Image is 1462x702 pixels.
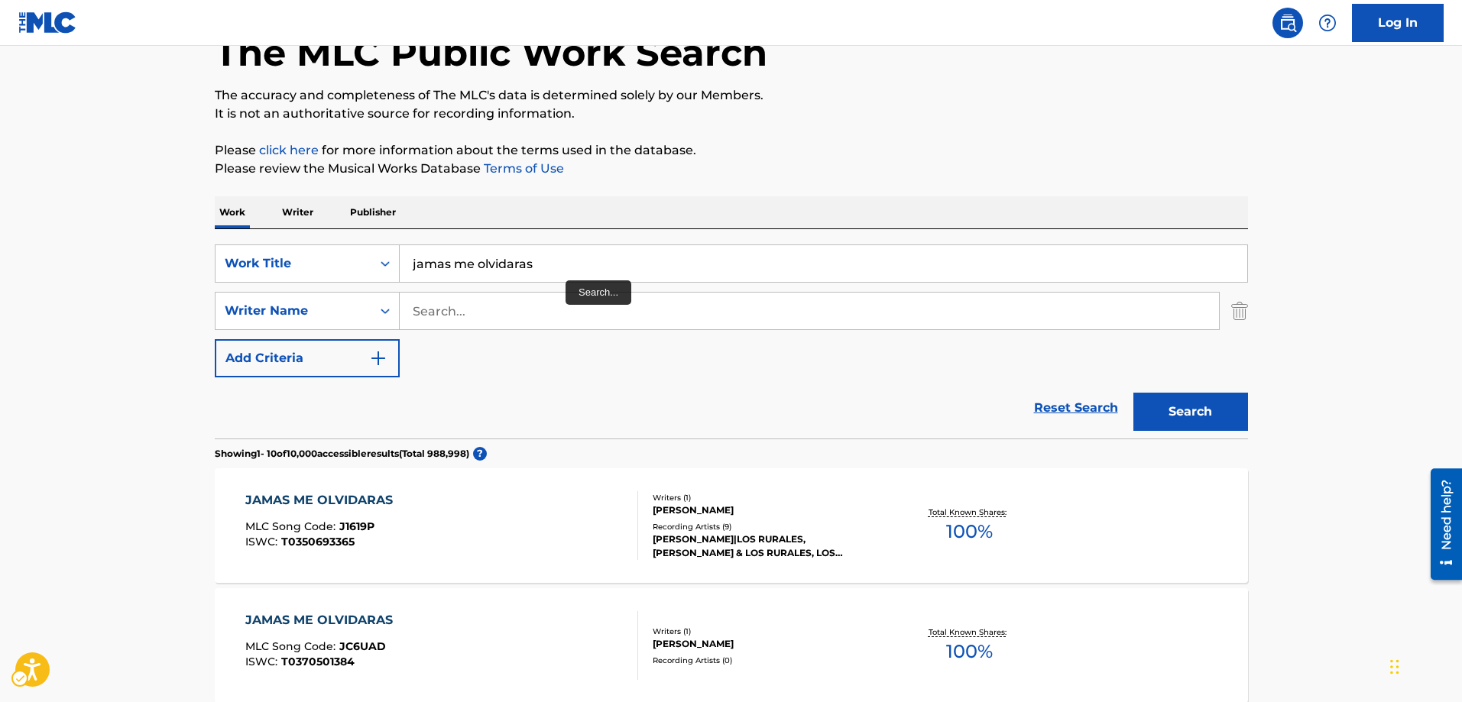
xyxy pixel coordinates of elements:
span: T0370501384 [281,655,355,668]
div: Recording Artists ( 0 ) [653,655,883,666]
button: Search [1133,393,1248,431]
h1: The MLC Public Work Search [215,30,767,76]
a: Log In [1352,4,1444,42]
img: 9d2ae6d4665cec9f34b9.svg [369,349,387,367]
div: JAMAS ME OLVIDARAS [245,611,400,629]
p: Total Known Shares: [929,626,1010,638]
div: [PERSON_NAME] [653,503,883,517]
span: JC6UAD [339,639,386,653]
a: Terms of Use [481,161,564,176]
img: help [1318,14,1337,32]
div: Chat Widget [1386,629,1462,702]
a: Reset Search [1026,391,1126,425]
input: Search... [400,293,1219,329]
img: search [1279,14,1297,32]
p: Please for more information about the terms used in the database. [215,141,1248,160]
span: ISWC : [245,535,281,548]
p: Writer [277,196,318,228]
div: [PERSON_NAME]|LOS RURALES, [PERSON_NAME] & LOS RURALES, LOS RURALES, [PERSON_NAME], LOS RURALES, ... [653,532,883,560]
div: Writers ( 1 ) [653,626,883,637]
div: JAMAS ME OLVIDARAS [245,491,400,510]
p: Publisher [345,196,400,228]
span: 100 % [946,518,993,545]
span: T0350693365 [281,535,355,548]
span: J1619P [339,519,374,533]
img: Delete Criterion [1231,292,1248,330]
span: MLC Song Code : [245,639,339,653]
input: Search... [400,245,1247,282]
a: click here [259,143,319,157]
div: [PERSON_NAME] [653,637,883,651]
span: ? [473,447,487,461]
p: Work [215,196,250,228]
div: Writers ( 1 ) [653,492,883,503]
a: JAMAS ME OLVIDARASMLC Song Code:J1619PISWC:T0350693365Writers (1)[PERSON_NAME]Recording Artists (... [215,468,1248,583]
p: The accuracy and completeness of The MLC's data is determined solely by our Members. [215,86,1248,105]
p: Total Known Shares: [929,506,1010,518]
div: Writer Name [225,302,362,320]
div: Drag [1390,644,1399,690]
form: Search Form [215,244,1248,438]
span: MLC Song Code : [245,519,339,533]
span: ISWC : [245,655,281,668]
iframe: Hubspot Iframe [1386,629,1462,702]
img: MLC Logo [18,11,77,34]
span: 100 % [946,638,993,665]
div: Work Title [225,254,362,273]
p: Showing 1 - 10 of 10,000 accessible results (Total 988,998 ) [215,447,469,461]
iframe: Iframe | Resource Center [1419,463,1462,586]
p: Please review the Musical Works Database [215,160,1248,178]
button: Add Criteria [215,339,400,377]
p: It is not an authoritative source for recording information. [215,105,1248,123]
div: Recording Artists ( 9 ) [653,521,883,532]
